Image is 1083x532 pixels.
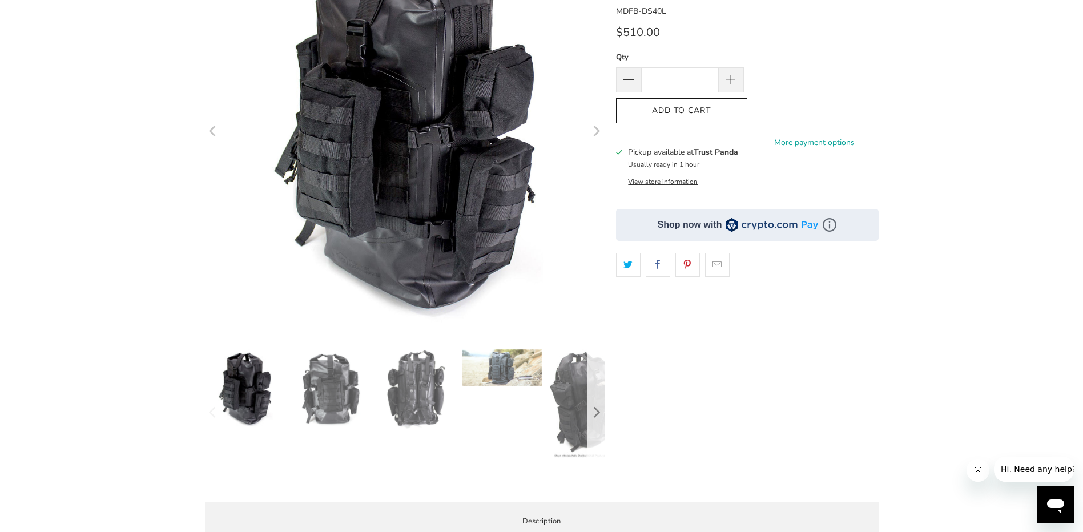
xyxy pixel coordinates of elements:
iframe: Reviews Widget [616,297,879,334]
small: Usually ready in 1 hour [628,160,699,169]
span: Hi. Need any help? [7,8,82,17]
img: Mission Darkness Dry Shield Faraday Backpack 40L Drybag - Trust Panda [547,349,627,459]
h3: Pickup available at [628,146,738,158]
button: View store information [628,177,698,186]
span: Add to Cart [628,106,735,116]
button: Previous [204,349,223,477]
a: Share this on Twitter [616,253,641,277]
a: Share this on Facebook [646,253,670,277]
div: Shop now with [658,219,722,231]
button: Add to Cart [616,98,747,124]
a: More payment options [751,136,879,149]
label: Qty [616,51,744,63]
img: Mission Darkness Dry Shield Faraday Backpack 40L Drybag - Trust Panda [376,349,456,429]
b: Trust Panda [694,147,738,158]
iframe: Message from company [994,457,1074,482]
button: Next [587,349,605,477]
span: MDFB-DS40L [616,6,666,17]
iframe: Close message [967,459,989,482]
img: Mission Darkness Dry Shield Faraday Backpack 40L Drybag - Trust Panda [291,349,371,429]
img: Mission Darkness Dry Shield Faraday Backpack 40L Drybag - Trust Panda [462,349,542,386]
iframe: Button to launch messaging window [1037,486,1074,523]
img: Mission Darkness Dry Shield Faraday Backpack 40L Drybag [205,349,285,429]
span: $510.00 [616,25,660,40]
a: Share this on Pinterest [675,253,700,277]
a: Email this to a friend [705,253,730,277]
